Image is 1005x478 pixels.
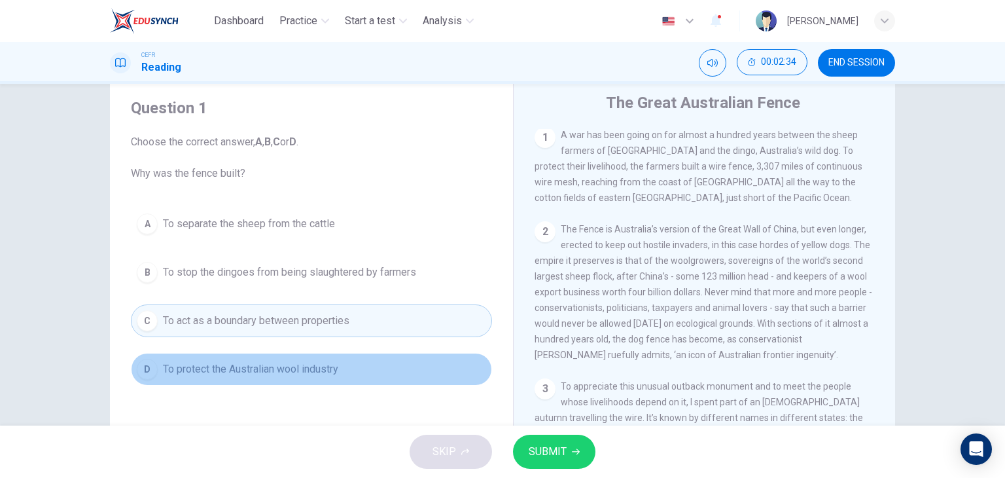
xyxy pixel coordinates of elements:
span: Choose the correct answer, , , or . Why was the fence built? [131,134,492,181]
div: A [137,213,158,234]
button: Start a test [340,9,412,33]
span: Analysis [423,13,462,29]
div: C [137,310,158,331]
b: D [289,136,296,148]
b: B [264,136,271,148]
h4: Question 1 [131,98,492,119]
b: C [273,136,280,148]
span: To appreciate this unusual outback monument and to meet the people whose livelihoods depend on it... [535,381,872,454]
span: Dashboard [214,13,264,29]
h4: The Great Australian Fence [606,92,800,113]
h1: Reading [141,60,181,75]
img: Profile picture [756,10,777,31]
button: ATo separate the sheep from the cattle [131,208,492,240]
a: EduSynch logo [110,8,209,34]
button: SUBMIT [513,435,595,469]
button: END SESSION [818,49,895,77]
span: 00:02:34 [761,57,796,67]
img: EduSynch logo [110,8,179,34]
button: CTo act as a boundary between properties [131,304,492,337]
span: To stop the dingoes from being slaughtered by farmers [163,265,416,280]
div: 1 [535,127,555,148]
button: DTo protect the Australian wool industry [131,353,492,386]
div: [PERSON_NAME] [787,13,858,29]
div: Open Intercom Messenger [961,433,992,465]
button: Analysis [417,9,479,33]
b: A [255,136,262,148]
span: To protect the Australian wool industry [163,361,338,377]
div: Hide [737,49,807,77]
div: D [137,359,158,380]
button: Dashboard [209,9,269,33]
div: 2 [535,221,555,242]
span: Start a test [345,13,395,29]
span: To act as a boundary between properties [163,313,349,329]
span: SUBMIT [529,443,567,461]
span: END SESSION [828,58,885,68]
div: B [137,262,158,283]
button: Practice [274,9,334,33]
div: Mute [699,49,726,77]
span: The Fence is Australia’s version of the Great Wall of China, but even longer, erected to keep out... [535,224,872,360]
span: A war has been going on for almost a hundred years between the sheep farmers of [GEOGRAPHIC_DATA]... [535,130,862,203]
button: 00:02:34 [737,49,807,75]
div: 3 [535,378,555,399]
img: en [660,16,677,26]
span: To separate the sheep from the cattle [163,216,335,232]
button: BTo stop the dingoes from being slaughtered by farmers [131,256,492,289]
span: Practice [279,13,317,29]
span: CEFR [141,50,155,60]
